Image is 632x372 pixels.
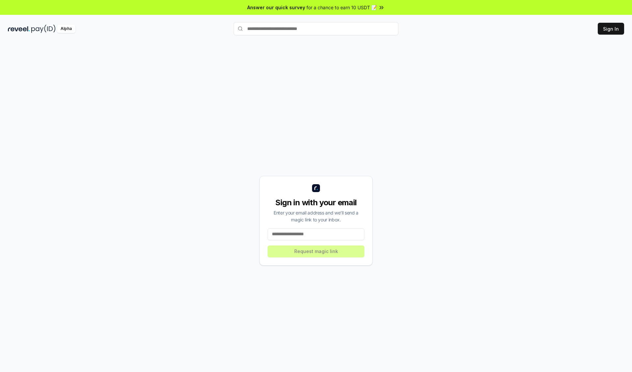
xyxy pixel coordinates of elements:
div: Enter your email address and we’ll send a magic link to your inbox. [268,209,364,223]
img: reveel_dark [8,25,30,33]
img: pay_id [31,25,56,33]
span: Answer our quick survey [247,4,305,11]
div: Alpha [57,25,75,33]
img: logo_small [312,184,320,192]
div: Sign in with your email [268,197,364,208]
button: Sign In [598,23,624,35]
span: for a chance to earn 10 USDT 📝 [306,4,377,11]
